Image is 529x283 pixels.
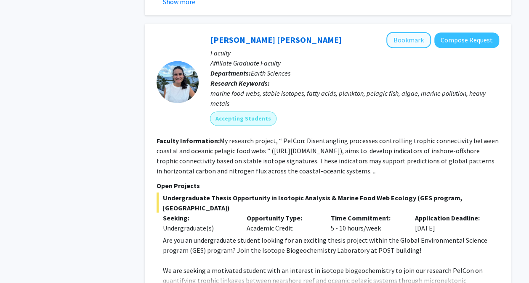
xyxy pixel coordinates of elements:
div: Undergraduate(s) [163,223,234,233]
div: 5 - 10 hours/week [324,212,409,233]
button: Compose Request to Rita Garcia Seoane [434,32,499,48]
b: Departments: [210,69,251,77]
p: Seeking: [163,212,234,223]
b: Research Keywords: [210,79,270,87]
div: marine food webs, stable isotopes, fatty acids, plankton, pelagic fish, algae, marine pollution, ... [210,88,499,108]
mat-chip: Accepting Students [210,112,276,125]
fg-read-more: My research project, “ PelCon: Disentangling processes controlling trophic connectivity between c... [157,136,499,175]
p: Are you an undergraduate student looking for an exciting thesis project within the Global Environ... [163,235,499,255]
p: Application Deadline: [415,212,486,223]
p: Time Commitment: [331,212,402,223]
span: Earth Sciences [251,69,290,77]
div: [DATE] [409,212,493,233]
span: Undergraduate Thesis Opportunity in Isotopic Analysis & Marine Food Web Ecology (GES program, [GE... [157,192,499,212]
p: Faculty [210,48,499,58]
p: Open Projects [157,180,499,190]
p: Affiliate Graduate Faculty [210,58,499,68]
a: [PERSON_NAME] [PERSON_NAME] [210,34,342,45]
iframe: Chat [6,245,36,277]
div: Academic Credit [240,212,324,233]
button: Add Rita Garcia Seoane to Bookmarks [386,32,431,48]
p: Opportunity Type: [247,212,318,223]
b: Faculty Information: [157,136,220,145]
